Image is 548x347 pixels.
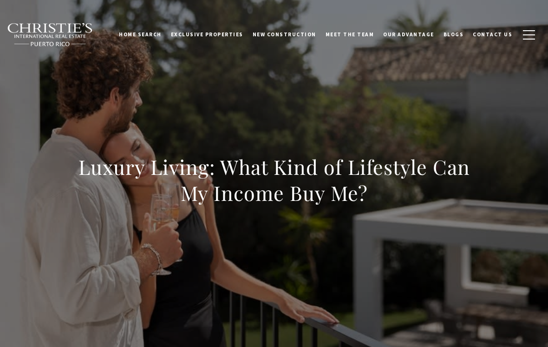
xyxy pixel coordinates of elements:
[253,31,316,38] span: New Construction
[171,31,243,38] span: Exclusive Properties
[7,23,93,47] img: Christie's International Real Estate black text logo
[166,23,248,46] a: Exclusive Properties
[378,23,439,46] a: Our Advantage
[444,31,464,38] span: Blogs
[248,23,321,46] a: New Construction
[114,23,166,46] a: Home Search
[383,31,434,38] span: Our Advantage
[439,23,469,46] a: Blogs
[69,154,479,206] h1: Luxury Living: What Kind of Lifestyle Can My Income Buy Me?
[473,31,512,38] span: Contact Us
[321,23,379,46] a: Meet the Team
